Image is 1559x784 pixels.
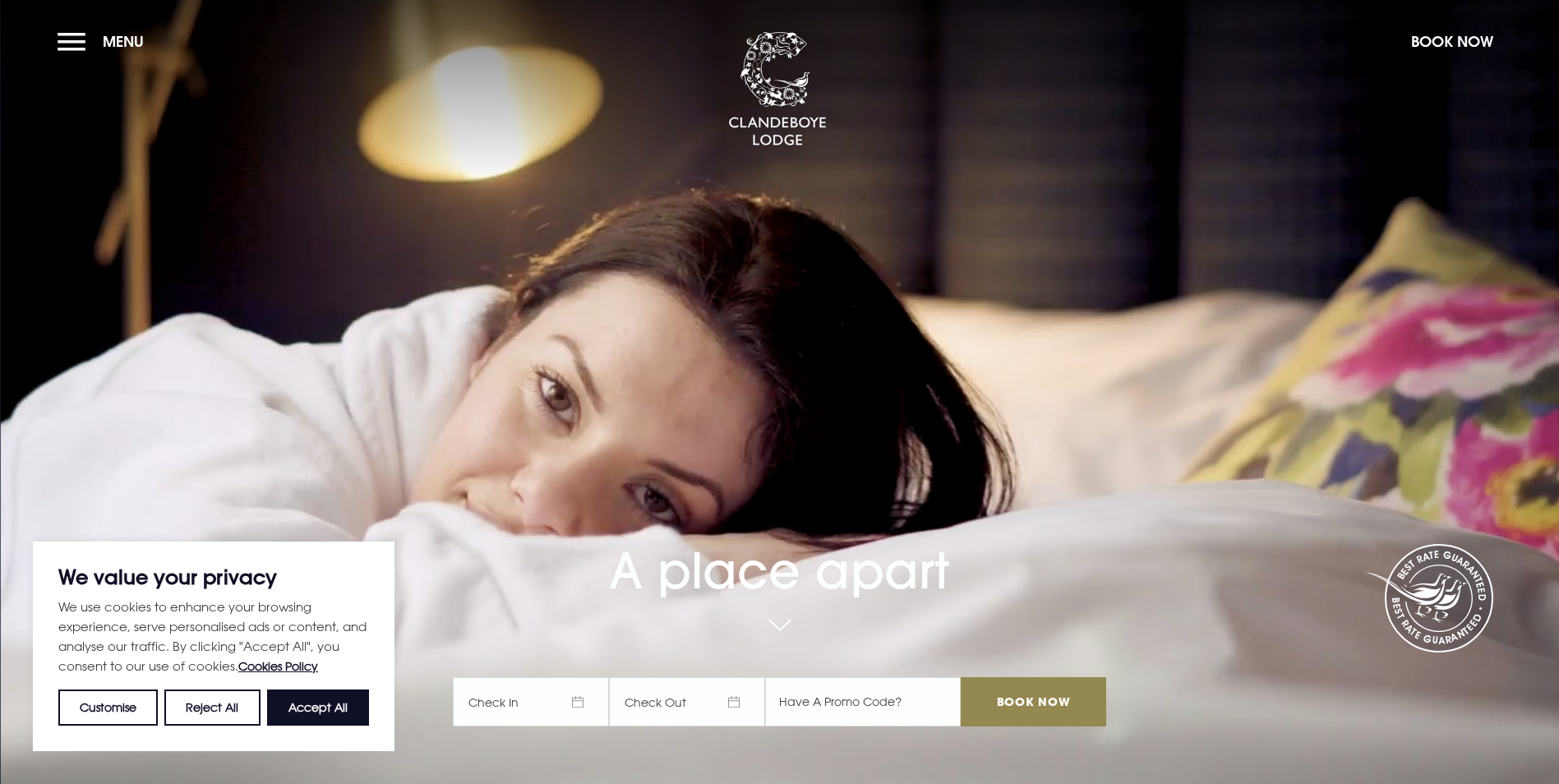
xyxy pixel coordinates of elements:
span: Menu [103,32,144,51]
span: Check In [453,677,609,726]
button: Accept All [267,689,369,726]
p: We value your privacy [58,567,369,587]
span: Check Out [609,677,765,726]
div: We value your privacy [33,542,394,751]
button: Reject All [164,689,260,726]
a: Cookies Policy [238,659,318,673]
button: Customise [58,689,158,726]
button: Book Now [1403,24,1501,59]
p: We use cookies to enhance your browsing experience, serve personalised ads or content, and analys... [58,597,369,676]
img: Clandeboye Lodge [728,32,827,147]
h1: A place apart [453,494,1105,600]
input: Have A Promo Code? [765,677,961,726]
button: Menu [58,24,152,59]
input: Book Now [961,677,1105,726]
